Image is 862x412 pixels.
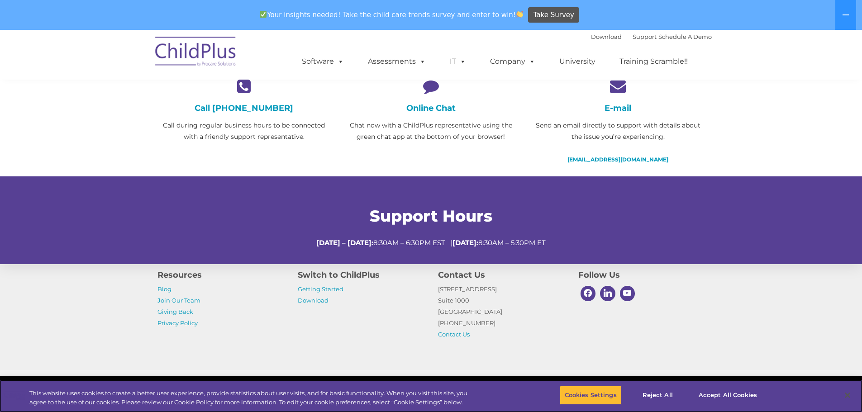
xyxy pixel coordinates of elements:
a: Giving Back [157,308,193,315]
a: Software [293,52,353,71]
a: Getting Started [298,285,343,293]
p: Call during regular business hours to be connected with a friendly support representative. [157,120,331,142]
a: Download [591,33,622,40]
div: This website uses cookies to create a better user experience, provide statistics about user visit... [29,389,474,407]
span: 8:30AM – 6:30PM EST | 8:30AM – 5:30PM ET [316,238,546,247]
h4: Online Chat [344,103,518,113]
strong: [DATE] – [DATE]: [316,238,373,247]
h4: Resources [157,269,284,281]
button: Accept All Cookies [694,386,762,405]
p: Chat now with a ChildPlus representative using the green chat app at the bottom of your browser! [344,120,518,142]
img: ChildPlus by Procare Solutions [151,30,241,76]
a: Join Our Team [157,297,200,304]
span: Take Survey [533,7,574,23]
a: Support [633,33,657,40]
h4: Switch to ChildPlus [298,269,424,281]
p: [STREET_ADDRESS] Suite 1000 [GEOGRAPHIC_DATA] [PHONE_NUMBER] [438,284,565,340]
span: Your insights needed! Take the child care trends survey and enter to win! [256,6,527,24]
a: [EMAIL_ADDRESS][DOMAIN_NAME] [567,156,668,163]
img: 👏 [516,11,523,18]
a: Schedule A Demo [658,33,712,40]
a: Training Scramble!! [610,52,697,71]
a: Youtube [618,284,638,303]
button: Cookies Settings [560,386,622,405]
h4: Contact Us [438,269,565,281]
p: Send an email directly to support with details about the issue you’re experiencing. [531,120,705,142]
a: Facebook [578,284,598,303]
a: Contact Us [438,331,470,338]
button: Close [838,385,857,405]
img: ✅ [260,11,267,18]
a: Company [481,52,544,71]
button: Reject All [629,386,686,405]
a: Blog [157,285,171,293]
a: IT [441,52,475,71]
a: University [550,52,605,71]
strong: [DATE]: [452,238,478,247]
a: Privacy Policy [157,319,198,327]
font: | [591,33,712,40]
a: Download [298,297,329,304]
h4: Call [PHONE_NUMBER] [157,103,331,113]
span: Support Hours [370,206,492,226]
a: Take Survey [528,7,579,23]
h4: E-mail [531,103,705,113]
a: Assessments [359,52,435,71]
a: Linkedin [598,284,618,303]
h4: Follow Us [578,269,705,281]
